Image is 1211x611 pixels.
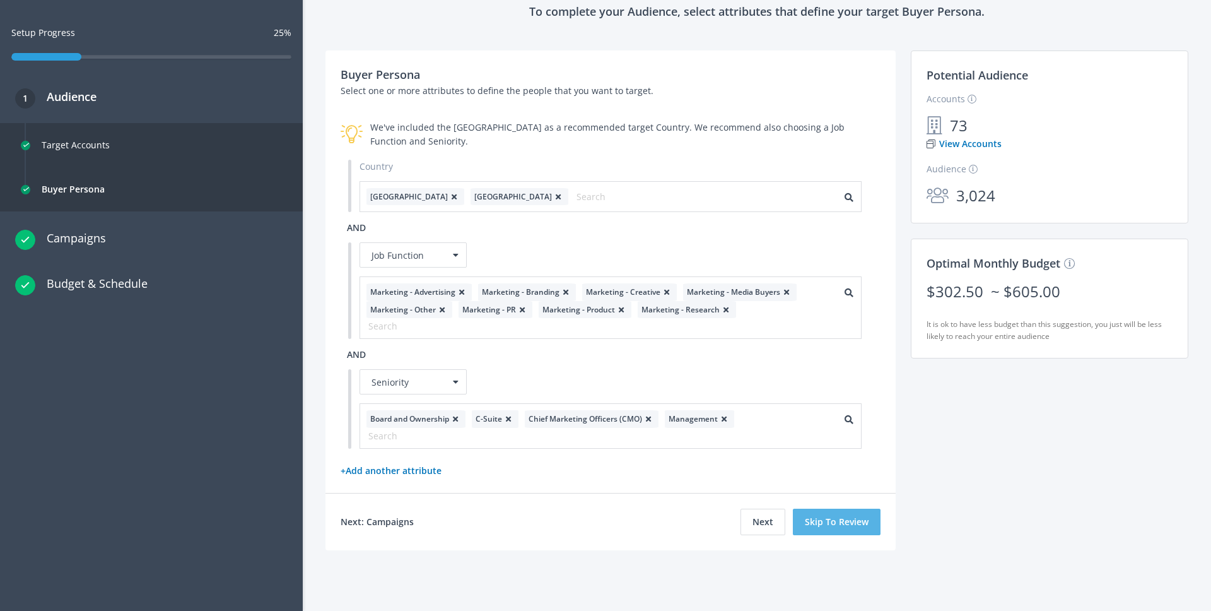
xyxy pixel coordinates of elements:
[42,130,110,160] div: Target Accounts
[35,229,106,247] h3: Campaigns
[927,256,1064,271] span: Optimal Monthly Budget
[949,184,1003,208] span: 3,024
[370,283,455,301] span: Marketing - Advertising
[935,280,983,304] div: 302.50
[462,301,516,319] span: Marketing - PR
[793,509,880,535] button: Skip To Review
[927,66,1173,92] h3: Potential Audience
[370,410,449,428] span: Board and Ownership
[542,301,615,319] span: Marketing - Product
[347,222,366,234] span: and
[341,66,880,83] h3: Buyer Persona
[11,26,75,51] div: Setup Progress
[325,3,1188,20] h3: To complete your Audience, select attributes that define your target Buyer Persona.
[370,121,880,148] div: We've included the [GEOGRAPHIC_DATA] as a recommended target Country. We recommend also choosing ...
[641,301,720,319] span: Marketing - Research
[687,283,780,301] span: Marketing - Media Buyers
[360,242,467,268] div: Job Function
[942,114,975,138] span: 73
[1012,280,1060,304] div: 605.00
[368,319,837,333] input: Search
[368,429,837,442] input: Search
[474,188,552,206] span: [GEOGRAPHIC_DATA]
[1003,280,1012,304] div: $
[927,92,976,106] label: Accounts
[360,369,467,394] div: Seniority
[482,283,559,301] span: Marketing - Branding
[274,26,291,40] div: 25%
[927,137,1002,151] a: View Accounts
[370,301,436,319] span: Marketing - Other
[586,283,660,301] span: Marketing - Creative
[576,188,689,206] input: Search
[927,280,935,304] div: $
[341,84,880,98] p: Select one or more attributes to define the people that you want to target.
[669,410,718,428] span: Management
[341,515,414,529] h4: Next: Campaigns
[23,88,28,109] span: 1
[35,88,97,105] h3: Audience
[927,162,978,176] label: Audience
[347,348,366,360] span: and
[740,509,785,535] button: Next
[360,160,393,174] label: Country
[476,410,502,428] span: C-Suite
[370,188,448,206] span: [GEOGRAPHIC_DATA]
[341,465,442,477] a: + Add another attribute
[991,280,1000,304] span: ~
[35,275,148,292] h3: Budget & Schedule
[529,410,642,428] span: Chief Marketing Officers (CMO)
[927,319,1173,343] h5: It is ok to have less budget than this suggestion, you just will be less likely to reach your ent...
[42,174,105,205] div: Buyer Persona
